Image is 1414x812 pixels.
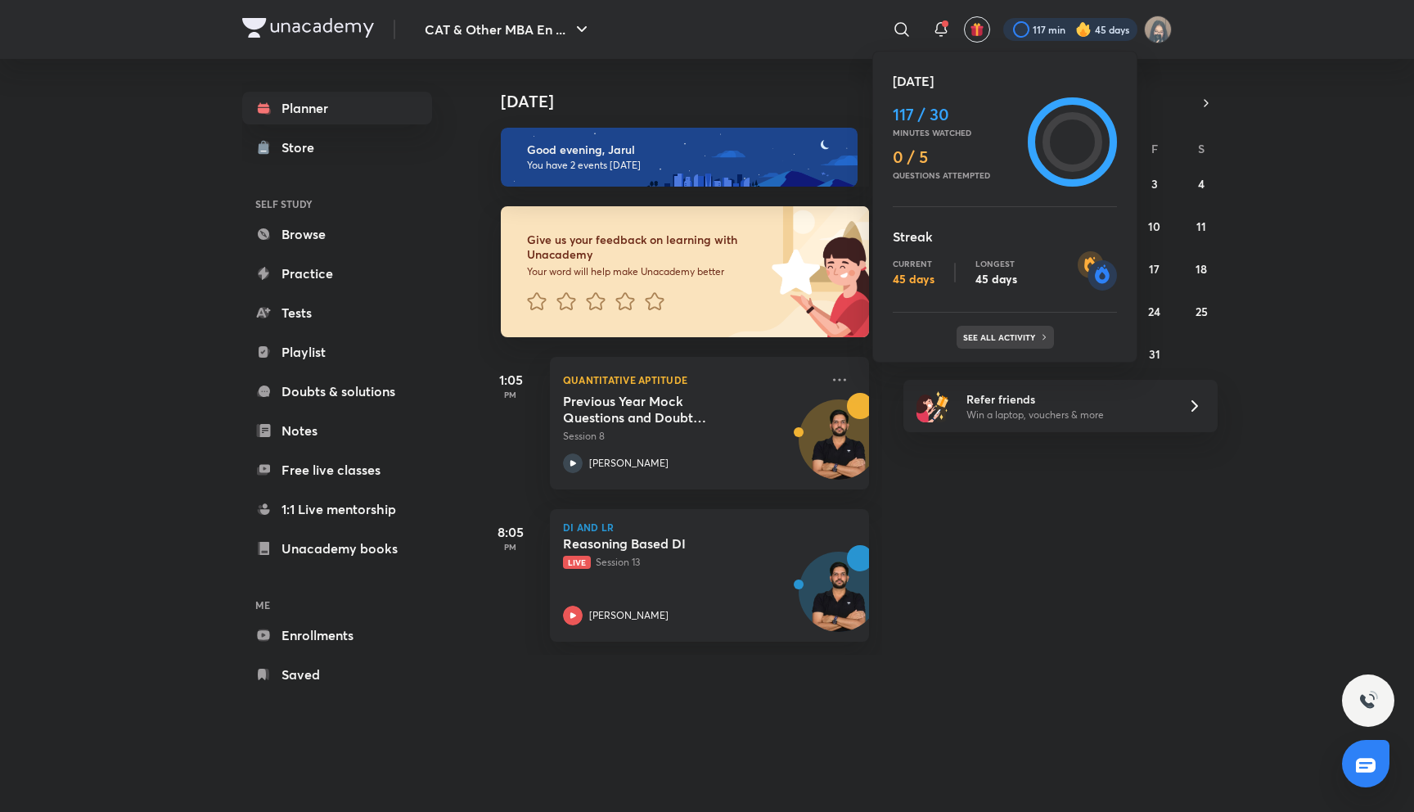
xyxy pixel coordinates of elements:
h4: 117 / 30 [893,105,1021,124]
h5: [DATE] [893,71,1117,91]
p: See all activity [963,332,1039,342]
h5: Streak [893,227,1117,246]
p: 45 days [893,272,934,286]
h4: 0 / 5 [893,147,1021,167]
p: Minutes watched [893,128,1021,138]
p: 45 days [975,272,1017,286]
p: Current [893,259,934,268]
img: streak [1078,251,1117,291]
p: Longest [975,259,1017,268]
p: Questions attempted [893,170,1021,180]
